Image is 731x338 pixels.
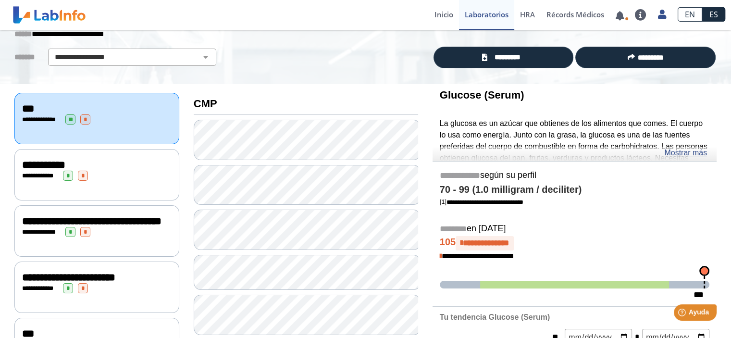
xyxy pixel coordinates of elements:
b: Tu tendencia Glucose (Serum) [440,313,550,321]
h4: 105 [440,236,709,250]
span: HRA [520,10,535,19]
iframe: Help widget launcher [645,300,720,327]
a: Mostrar más [664,147,707,159]
a: [1] [440,198,523,205]
a: ES [702,7,725,22]
h5: según su perfil [440,170,709,181]
a: EN [678,7,702,22]
p: La glucosa es un azúcar que obtienes de los alimentos que comes. El cuerpo lo usa como energía. J... [440,118,709,198]
h4: 70 - 99 (1.0 milligram / deciliter) [440,184,709,196]
b: Glucose (Serum) [440,89,524,101]
b: CMP [194,98,217,110]
h5: en [DATE] [440,224,709,235]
